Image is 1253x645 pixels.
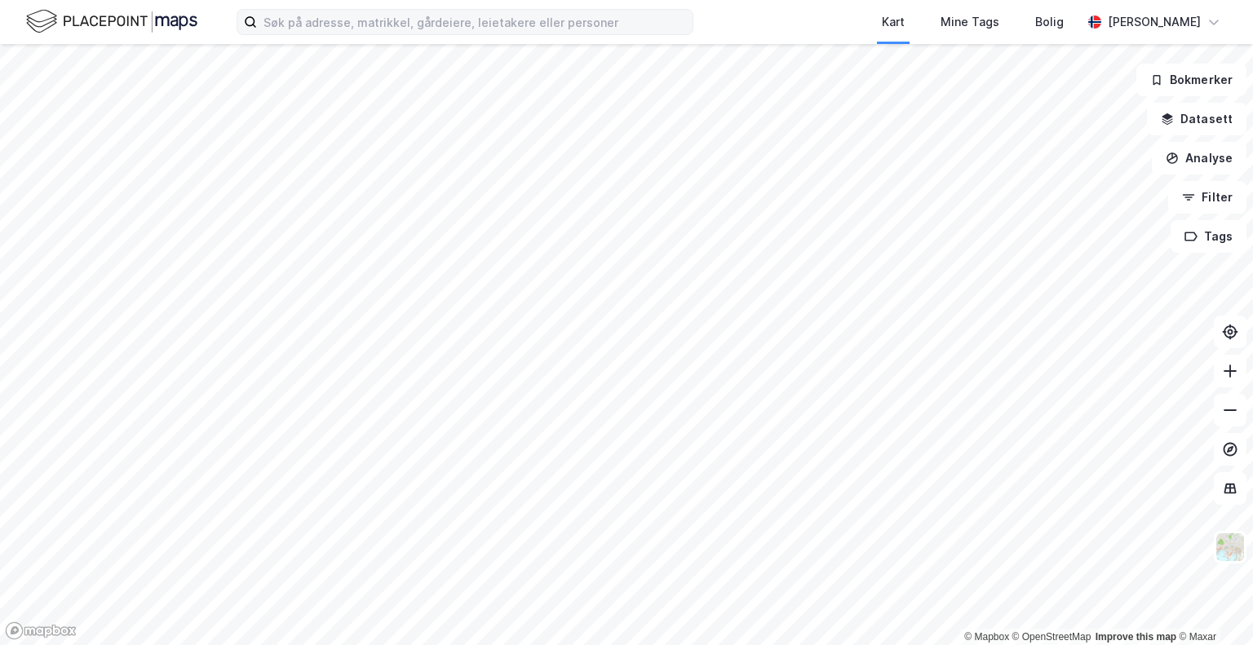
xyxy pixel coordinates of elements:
[1171,567,1253,645] div: Kontrollprogram for chat
[1035,12,1064,32] div: Bolig
[941,12,999,32] div: Mine Tags
[257,10,693,34] input: Søk på adresse, matrikkel, gårdeiere, leietakere eller personer
[1171,567,1253,645] iframe: Chat Widget
[1108,12,1201,32] div: [PERSON_NAME]
[882,12,905,32] div: Kart
[26,7,197,36] img: logo.f888ab2527a4732fd821a326f86c7f29.svg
